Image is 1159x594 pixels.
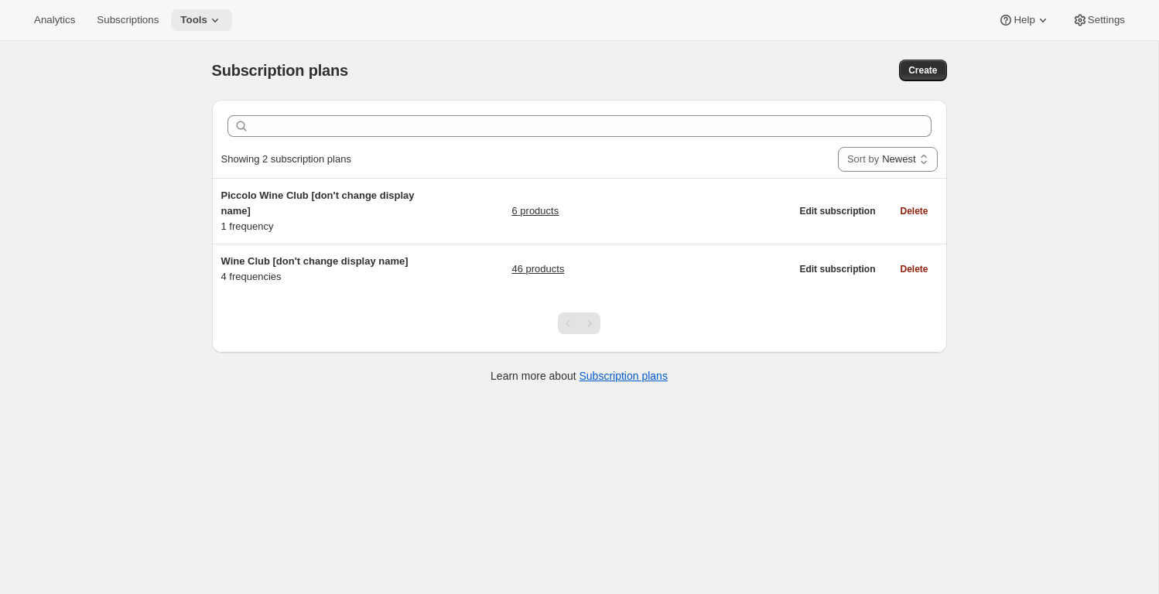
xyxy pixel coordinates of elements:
button: Help [989,9,1059,31]
div: 4 frequencies [221,254,415,285]
span: Subscription plans [212,62,348,79]
button: Delete [891,258,937,280]
nav: Pagination [558,312,600,334]
span: Tools [180,14,207,26]
a: 46 products [511,261,564,277]
button: Edit subscription [790,258,884,280]
button: Delete [891,200,937,222]
span: Create [908,64,937,77]
span: Showing 2 subscription plans [221,153,351,165]
button: Settings [1063,9,1134,31]
span: Analytics [34,14,75,26]
span: Help [1014,14,1034,26]
span: Subscriptions [97,14,159,26]
span: Settings [1088,14,1125,26]
span: Delete [900,263,928,275]
a: Subscription plans [579,370,668,382]
span: Wine Club [don't change display name] [221,255,409,267]
a: 6 products [511,203,559,219]
span: Edit subscription [799,263,875,275]
span: Delete [900,205,928,217]
button: Edit subscription [790,200,884,222]
span: Edit subscription [799,205,875,217]
button: Subscriptions [87,9,168,31]
p: Learn more about [491,368,668,384]
button: Analytics [25,9,84,31]
button: Create [899,60,946,81]
button: Tools [171,9,232,31]
span: Piccolo Wine Club [don't change display name] [221,189,415,217]
div: 1 frequency [221,188,415,234]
